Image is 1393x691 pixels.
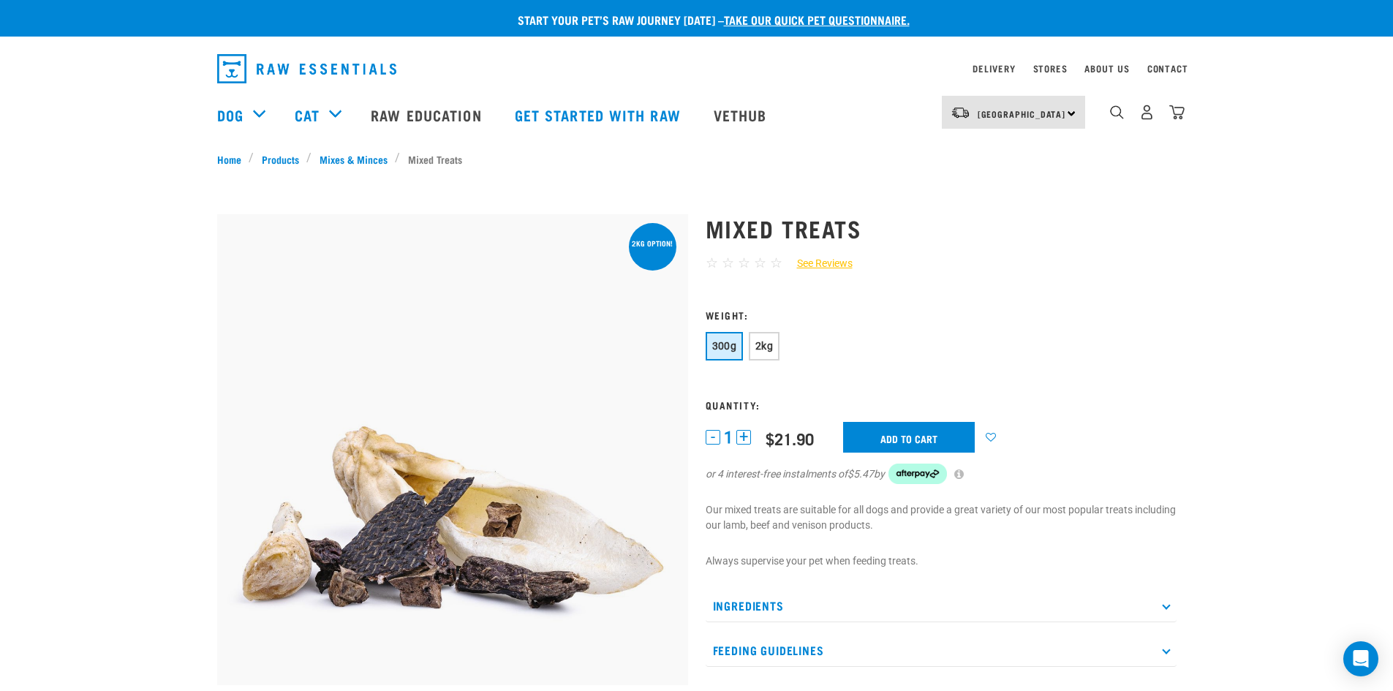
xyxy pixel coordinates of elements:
div: or 4 interest-free instalments of by [706,464,1177,484]
span: ☆ [706,254,718,271]
a: About Us [1084,66,1129,71]
h3: Weight: [706,309,1177,320]
img: Raw Essentials Logo [217,54,396,83]
nav: dropdown navigation [205,48,1188,89]
div: $21.90 [766,429,814,448]
a: Dog [217,104,244,126]
p: Feeding Guidelines [706,634,1177,667]
span: [GEOGRAPHIC_DATA] [978,111,1066,116]
p: Always supervise your pet when feeding treats. [706,554,1177,569]
a: Cat [295,104,320,126]
a: Stores [1033,66,1068,71]
a: Get started with Raw [500,86,699,144]
input: Add to cart [843,422,975,453]
a: Home [217,151,249,167]
span: ☆ [722,254,734,271]
img: home-icon-1@2x.png [1110,105,1124,119]
a: Delivery [973,66,1015,71]
span: 300g [712,340,737,352]
span: $5.47 [847,467,874,482]
a: See Reviews [782,256,853,271]
a: Mixes & Minces [312,151,395,167]
img: van-moving.png [951,106,970,119]
a: take our quick pet questionnaire. [724,16,910,23]
img: home-icon@2x.png [1169,105,1185,120]
a: Contact [1147,66,1188,71]
img: Pile Of Mixed Pet Treats [217,214,688,685]
button: 2kg [749,332,779,360]
span: ☆ [738,254,750,271]
a: Products [254,151,306,167]
h3: Quantity: [706,399,1177,410]
button: + [736,430,751,445]
span: ☆ [754,254,766,271]
span: 2kg [755,340,773,352]
a: Vethub [699,86,785,144]
h1: Mixed Treats [706,215,1177,241]
a: Raw Education [356,86,499,144]
img: user.png [1139,105,1155,120]
button: 300g [706,332,744,360]
span: ☆ [770,254,782,271]
img: Afterpay [888,464,947,484]
p: Our mixed treats are suitable for all dogs and provide a great variety of our most popular treats... [706,502,1177,533]
span: 1 [724,430,733,445]
div: Open Intercom Messenger [1343,641,1378,676]
nav: breadcrumbs [217,151,1177,167]
button: - [706,430,720,445]
p: Ingredients [706,589,1177,622]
